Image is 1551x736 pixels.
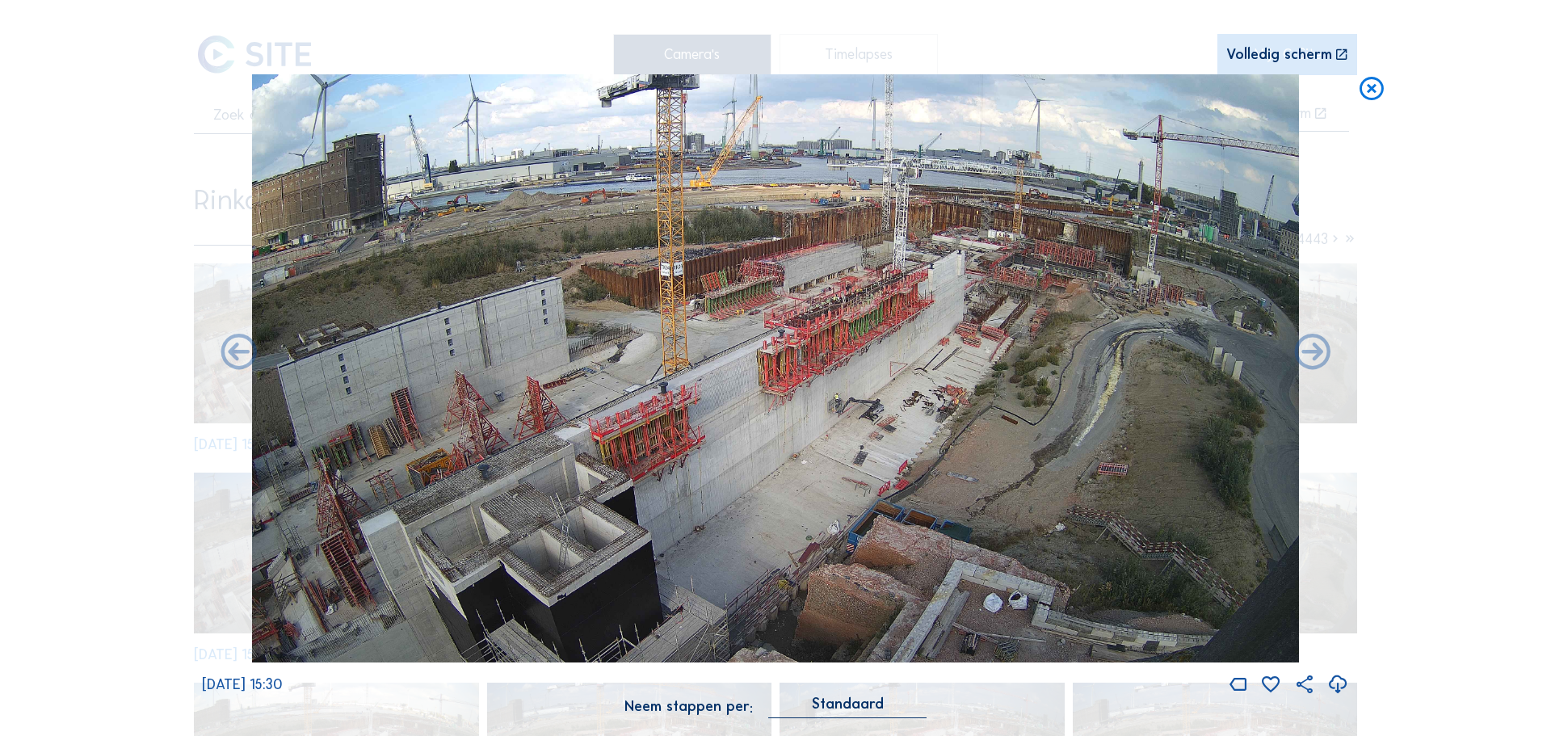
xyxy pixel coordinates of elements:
[1226,48,1332,63] div: Volledig scherm
[812,696,884,711] div: Standaard
[624,700,753,714] div: Neem stappen per:
[768,696,927,718] div: Standaard
[1291,331,1334,375] i: Back
[217,331,260,375] i: Forward
[252,74,1299,663] img: Image
[202,675,283,693] span: [DATE] 15:30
